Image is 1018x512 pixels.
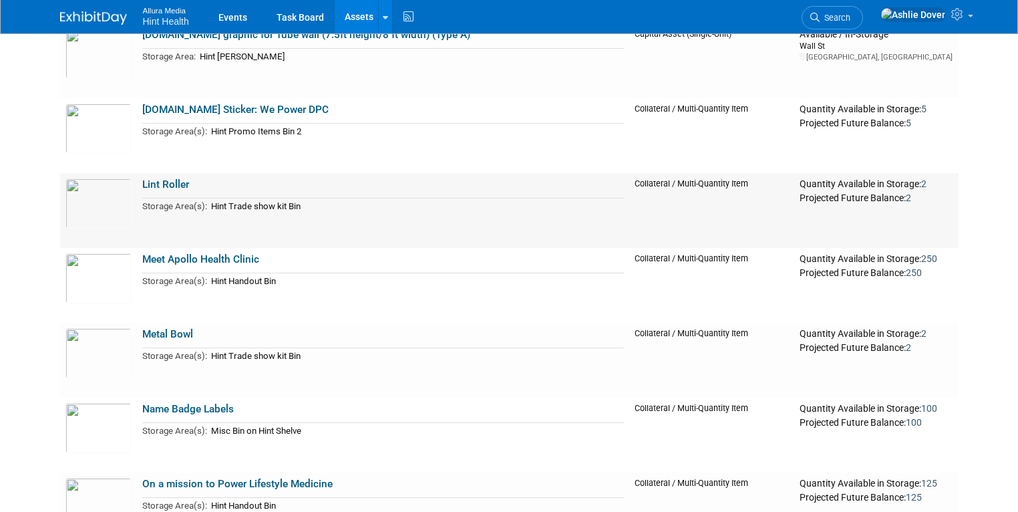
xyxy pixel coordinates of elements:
td: Hint Handout Bin [207,273,624,289]
a: [DOMAIN_NAME] Sticker: We Power DPC [142,104,329,116]
td: Capital Asset (Single-Unit) [629,23,795,98]
div: Projected Future Balance: [800,340,953,354]
div: Quantity Available in Storage: [800,178,953,190]
a: Name Badge Labels [142,403,234,415]
span: Search [820,13,850,23]
span: 100 [906,417,922,428]
td: Misc Bin on Hint Shelve [207,423,624,438]
td: Hint Promo Items Bin 2 [207,124,624,139]
span: 5 [906,118,911,128]
span: 100 [921,403,937,414]
a: Metal Bowl [142,328,193,340]
td: Hint [PERSON_NAME] [196,49,624,64]
span: Storage Area(s): [142,426,207,436]
div: Quantity Available in Storage: [800,328,953,340]
div: Projected Future Balance: [800,190,953,205]
a: Search [802,6,863,29]
a: [DOMAIN_NAME] graphic for Tube wall (7.5ft height/8 ft width) (Type A) [142,29,470,41]
div: Projected Future Balance: [800,115,953,130]
span: 250 [921,253,937,264]
td: Collateral / Multi-Quantity Item [629,248,795,323]
span: Storage Area(s): [142,501,207,511]
span: 2 [921,328,926,339]
span: 5 [921,104,926,114]
span: Storage Area(s): [142,126,207,136]
td: Hint Trade show kit Bin [207,199,624,214]
a: On a mission to Power Lifestyle Medicine [142,478,333,490]
a: Lint Roller [142,178,189,190]
span: 250 [906,267,922,278]
a: Meet Apollo Health Clinic [142,253,259,265]
img: ExhibitDay [60,11,127,25]
div: Projected Future Balance: [800,414,953,429]
span: 125 [921,478,937,489]
td: Collateral / Multi-Quantity Item [629,173,795,248]
span: Storage Area(s): [142,351,207,361]
span: Allura Media [143,3,189,17]
span: Storage Area(s): [142,201,207,211]
span: Storage Area(s): [142,276,207,286]
div: Wall St [800,40,953,51]
div: Projected Future Balance: [800,489,953,504]
img: Ashlie Dover [880,7,946,22]
td: Collateral / Multi-Quantity Item [629,98,795,173]
td: Collateral / Multi-Quantity Item [629,323,795,398]
div: Quantity Available in Storage: [800,253,953,265]
td: Hint Trade show kit Bin [207,348,624,364]
span: 2 [906,342,911,353]
span: 125 [906,492,922,503]
div: Quantity Available in Storage: [800,478,953,490]
span: 2 [906,193,911,203]
div: Quantity Available in Storage: [800,104,953,116]
span: Storage Area: [142,51,196,61]
span: Hint Health [143,16,189,27]
td: Collateral / Multi-Quantity Item [629,398,795,473]
span: 2 [921,178,926,189]
div: Available / In-Storage [800,29,953,41]
div: Projected Future Balance: [800,265,953,279]
div: Quantity Available in Storage: [800,403,953,415]
div: [GEOGRAPHIC_DATA], [GEOGRAPHIC_DATA] [800,52,953,62]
